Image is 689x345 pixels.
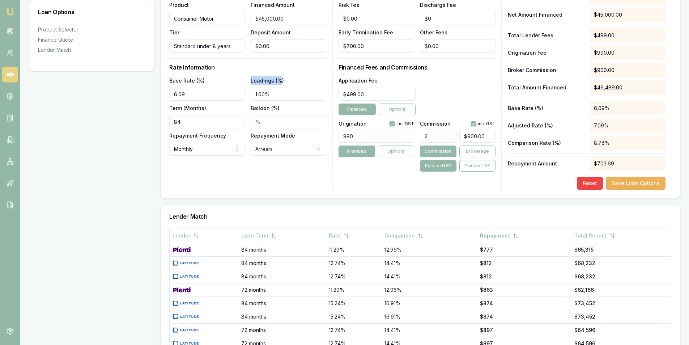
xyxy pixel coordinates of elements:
[238,243,326,256] td: 84 months
[382,256,477,270] td: 14.41%
[382,270,477,283] td: 14.41%
[339,39,414,52] input: $
[574,286,668,294] div: $62,166
[339,29,393,35] label: Early Termination Fee
[574,246,668,253] div: $65,315
[420,121,451,126] label: Commission
[339,2,360,8] label: Risk Fee
[38,26,145,33] div: Product Selector
[480,300,569,307] div: $874
[590,46,665,60] div: $990.00
[169,2,189,8] label: Product
[382,310,477,323] td: 16.91%
[6,7,14,16] img: emu-icon-u.png
[378,146,414,157] button: Upfront
[38,36,145,43] div: Finance Quote
[339,12,414,25] input: $
[38,9,145,15] h3: Loan Options
[251,12,326,25] input: $
[339,104,375,115] button: Financed
[251,77,284,84] label: Loadings (%)
[169,88,245,101] input: %
[480,273,569,280] div: $812
[382,296,477,310] td: 16.91%
[251,132,295,139] label: Repayment Mode
[420,130,456,143] input: %
[590,63,665,77] div: $900.00
[420,146,456,157] button: Commission
[574,313,668,320] div: $73,452
[251,105,280,111] label: Balloon (%)
[169,29,179,35] label: Tier
[326,323,381,337] td: 12.74%
[382,243,477,256] td: 12.96%
[420,29,447,35] label: Other Fees
[326,283,381,296] td: 11.29%
[574,273,668,280] div: $68,232
[326,310,381,323] td: 15.24%
[169,132,226,139] label: Repayment Frequency
[238,310,326,323] td: 84 months
[339,121,367,126] label: Origination
[577,177,603,190] button: Reset
[384,229,424,242] button: Comparison
[574,327,668,334] div: $64,596
[590,80,665,95] div: $46,489.00
[173,327,199,333] img: Latitude
[326,296,381,310] td: 15.24%
[508,122,584,129] p: Adjusted Rate (%)
[606,177,665,190] button: Save Loan Options
[173,274,199,279] img: Latitude
[251,88,326,101] input: %
[241,229,277,242] button: Loan Term
[339,64,496,70] h3: Financed Fees and Commissions
[382,283,477,296] td: 12.96%
[382,323,477,337] td: 14.41%
[173,260,199,266] img: Latitude
[420,2,456,8] label: Discharge Fee
[420,12,496,25] input: $
[508,49,584,56] p: Origination Fee
[420,39,496,52] input: $
[590,101,665,115] div: 6.09%
[480,286,569,294] div: $863
[508,11,584,18] p: Net Amount Financed
[379,104,416,115] button: Upfront
[251,39,326,52] input: $
[339,88,416,101] input: $
[326,256,381,270] td: 12.74%
[169,77,205,84] label: Base Rate (%)
[574,260,668,267] div: $68,232
[339,77,378,84] label: Application Fee
[420,160,456,172] button: Paid on NAF
[508,139,584,147] p: Comparison Rate (%)
[590,8,665,22] div: $45,000.00
[508,160,584,167] p: Repayment Amount
[38,46,145,54] div: Lender Match
[471,121,496,127] div: inc. GST
[480,313,569,320] div: $874
[238,296,326,310] td: 84 months
[238,256,326,270] td: 84 months
[329,229,349,242] button: Rate
[251,115,326,128] input: %
[480,229,519,242] button: Repayment
[251,2,295,8] label: Financed Amount
[169,64,326,70] h3: Rate Information
[459,146,496,157] button: Brokerage
[508,84,584,91] p: Total Amount Financed
[590,136,665,150] div: 8.78%
[238,283,326,296] td: 72 months
[173,247,191,253] img: Plenti
[459,160,496,172] button: Paid on TAF
[173,287,191,293] img: Plenti
[574,229,615,242] button: Total Repaid
[590,28,665,43] div: $499.00
[508,32,584,39] p: Total Lender Fees
[173,314,199,320] img: Latitude
[508,105,584,112] p: Base Rate (%)
[238,270,326,283] td: 84 months
[389,121,414,127] div: inc. GST
[169,105,206,111] label: Term (Months)
[169,214,671,219] h3: Lender Match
